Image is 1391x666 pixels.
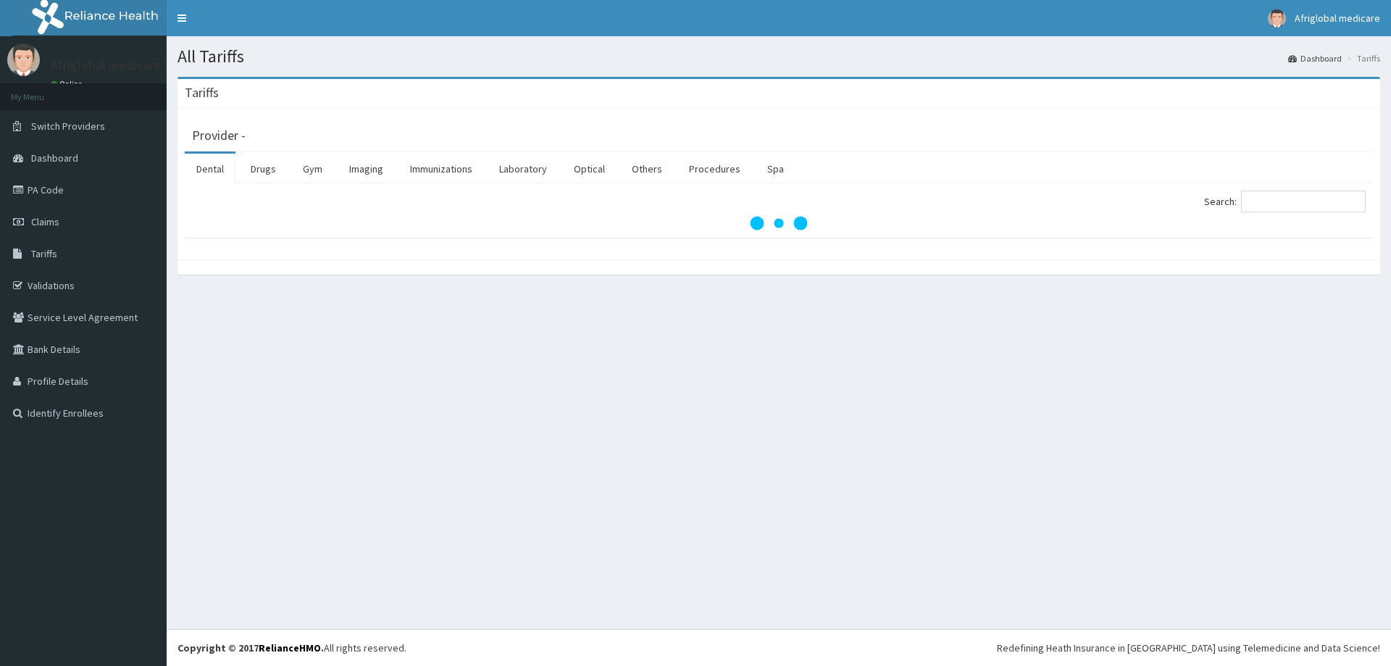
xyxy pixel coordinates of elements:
[239,154,288,184] a: Drugs
[1288,52,1342,64] a: Dashboard
[51,79,85,89] a: Online
[620,154,674,184] a: Others
[1295,12,1380,25] span: Afriglobal medicare
[677,154,752,184] a: Procedures
[177,641,324,654] strong: Copyright © 2017 .
[259,641,321,654] a: RelianceHMO
[51,59,161,72] p: Afriglobal medicare
[997,641,1380,655] div: Redefining Heath Insurance in [GEOGRAPHIC_DATA] using Telemedicine and Data Science!
[750,194,808,252] svg: audio-loading
[177,47,1380,66] h1: All Tariffs
[185,154,235,184] a: Dental
[1241,191,1366,212] input: Search:
[1204,191,1366,212] label: Search:
[192,129,246,142] h3: Provider -
[185,86,219,99] h3: Tariffs
[398,154,484,184] a: Immunizations
[7,43,40,76] img: User Image
[31,247,57,260] span: Tariffs
[291,154,334,184] a: Gym
[31,215,59,228] span: Claims
[338,154,395,184] a: Imaging
[756,154,795,184] a: Spa
[1343,52,1380,64] li: Tariffs
[1268,9,1286,28] img: User Image
[488,154,559,184] a: Laboratory
[31,120,105,133] span: Switch Providers
[167,629,1391,666] footer: All rights reserved.
[31,151,78,165] span: Dashboard
[562,154,617,184] a: Optical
